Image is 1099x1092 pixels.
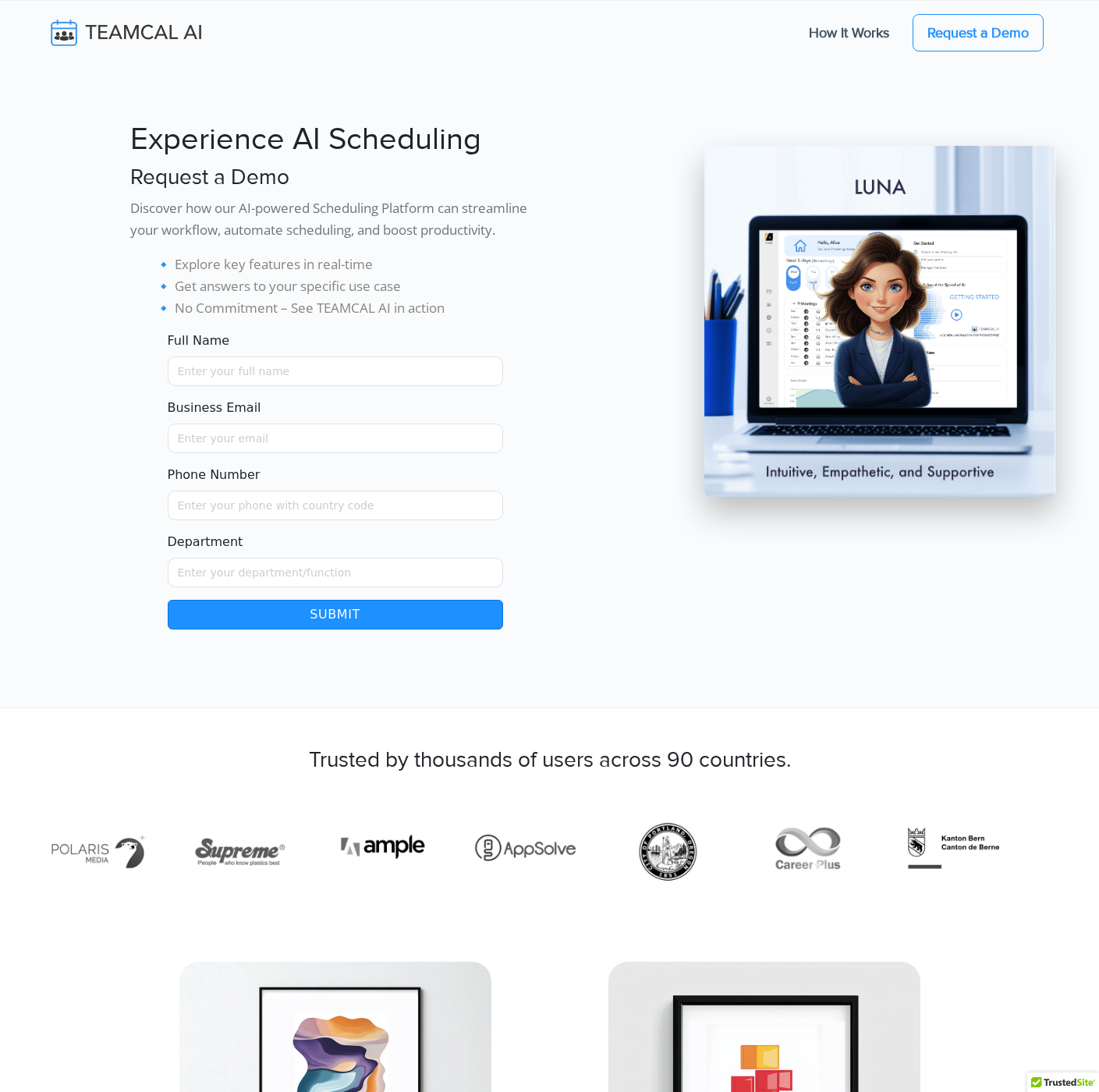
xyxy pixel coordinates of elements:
label: Full Name [168,331,230,350]
h3: Trusted by thousands of users across 90 countries. [44,747,1055,774]
input: Name must only contain letters and spaces [168,356,503,386]
img: https-appsolve.com-%E2%80%931.png [471,817,576,887]
h1: Experience AI Scheduling [130,121,541,158]
label: Phone Number [168,466,261,484]
input: Enter your email [168,424,503,453]
img: https-ample.co.in-.png [328,817,434,887]
p: Discover how our AI-powered Scheduling Platform can streamline your workflow, automate scheduling... [130,197,541,241]
a: Request a Demo [913,14,1044,51]
button: Submit [168,600,503,629]
li: 🔹 Explore key features in real-time [155,253,541,275]
li: 🔹 Get answers to your specific use case [155,275,541,297]
img: https-www.be.ch-de-start.html.png [899,817,1005,887]
img: pic [704,146,1055,497]
input: Enter your phone with country code [168,491,503,520]
img: http-supreme.co.in-%E2%80%931.png [186,817,291,887]
input: Enter your department/function [168,558,503,587]
h3: Request a Demo [130,165,541,191]
img: https-careerpluscanada.com-.png [757,817,862,887]
img: https-www.portland.gov-.png [614,817,719,887]
img: http-den-ev.de-.png [43,817,148,887]
a: How It Works [793,16,905,49]
label: Business Email [168,399,261,417]
li: 🔹 No Commitment – See TEAMCAL AI in action [155,297,541,319]
label: Department [168,533,243,551]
